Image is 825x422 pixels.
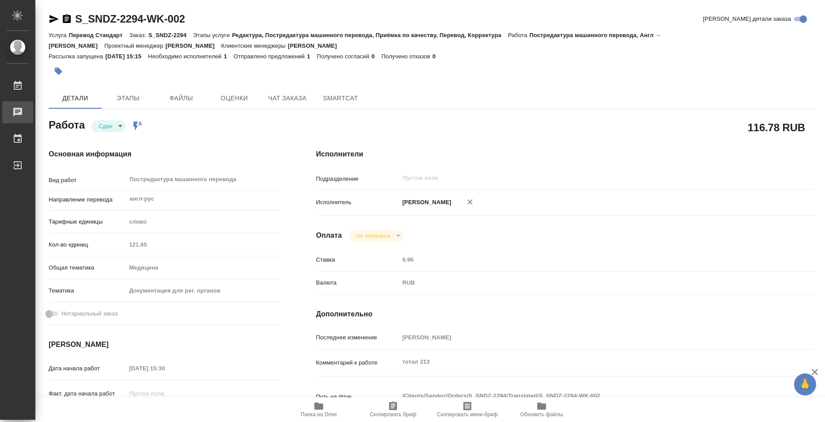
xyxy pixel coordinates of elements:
[282,397,356,422] button: Папка на Drive
[301,411,337,418] span: Папка на Drive
[307,53,317,60] p: 1
[794,373,816,395] button: 🙏
[221,42,288,49] p: Клиентские менеджеры
[399,331,774,344] input: Пустое поле
[126,362,203,375] input: Пустое поле
[61,309,118,318] span: Нотариальный заказ
[316,175,399,183] p: Подразделение
[213,93,256,104] span: Оценки
[353,232,393,240] button: Не оплачена
[107,93,149,104] span: Этапы
[316,198,399,207] p: Исполнитель
[316,309,815,319] h4: Дополнительно
[316,230,342,241] h4: Оплата
[193,32,232,38] p: Этапы услуги
[266,93,309,104] span: Чат заказа
[49,339,281,350] h4: [PERSON_NAME]
[160,93,202,104] span: Файлы
[316,255,399,264] p: Ставка
[49,286,126,295] p: Тематика
[126,214,281,229] div: слово
[317,53,372,60] p: Получено согласий
[149,32,193,38] p: S_SNDZ-2294
[399,388,774,403] textarea: /Clients/Sandoz/Orders/S_SNDZ-2294/Translated/S_SNDZ-2294-WK-002
[316,392,399,401] p: Путь на drive
[49,240,126,249] p: Кол-во единиц
[399,253,774,266] input: Пустое поле
[69,32,129,38] p: Перевод Стандарт
[399,354,774,369] textarea: тотал 213
[319,93,362,104] span: SmartCat
[232,32,508,38] p: Редактура, Постредактура машинного перевода, Приёмка по качеству, Перевод, Корректура
[316,333,399,342] p: Последнее изменение
[349,230,403,242] div: Сдан
[61,14,72,24] button: Скопировать ссылку
[316,278,399,287] p: Валюта
[356,397,430,422] button: Скопировать бриф
[288,42,344,49] p: [PERSON_NAME]
[49,263,126,272] p: Общая тематика
[437,411,497,418] span: Скопировать мини-бриф
[126,283,281,298] div: Документация для рег. органов
[49,116,85,132] h2: Работа
[798,375,813,394] span: 🙏
[49,389,126,398] p: Факт. дата начала работ
[432,53,442,60] p: 0
[126,260,281,275] div: Медицина
[49,217,126,226] p: Тарифные единицы
[316,358,399,367] p: Комментарий к работе
[49,176,126,185] p: Вид работ
[96,122,115,130] button: Сдан
[49,53,105,60] p: Рассылка запущена
[49,32,69,38] p: Услуга
[49,364,126,373] p: Дата начала работ
[508,32,530,38] p: Работа
[105,53,148,60] p: [DATE] 15:15
[370,411,416,418] span: Скопировать бриф
[703,15,791,23] span: [PERSON_NAME] детали заказа
[504,397,579,422] button: Обновить файлы
[54,93,96,104] span: Детали
[49,149,281,160] h4: Основная информация
[316,149,815,160] h4: Исполнители
[399,275,774,290] div: RUB
[520,411,563,418] span: Обновить файлы
[430,397,504,422] button: Скопировать мини-бриф
[75,13,185,25] a: S_SNDZ-2294-WK-002
[371,53,381,60] p: 0
[104,42,165,49] p: Проектный менеджер
[748,120,805,135] h2: 116.78 RUB
[49,14,59,24] button: Скопировать ссылку для ЯМессенджера
[165,42,221,49] p: [PERSON_NAME]
[148,53,224,60] p: Необходимо исполнителей
[399,198,451,207] p: [PERSON_NAME]
[49,195,126,204] p: Направление перевода
[126,387,203,400] input: Пустое поле
[460,192,480,212] button: Удалить исполнителя
[382,53,432,60] p: Получено отказов
[224,53,233,60] p: 1
[233,53,307,60] p: Отправлено предложений
[129,32,148,38] p: Заказ:
[126,238,281,251] input: Пустое поле
[49,61,68,81] button: Добавить тэг
[92,120,126,132] div: Сдан
[402,173,753,183] input: Пустое поле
